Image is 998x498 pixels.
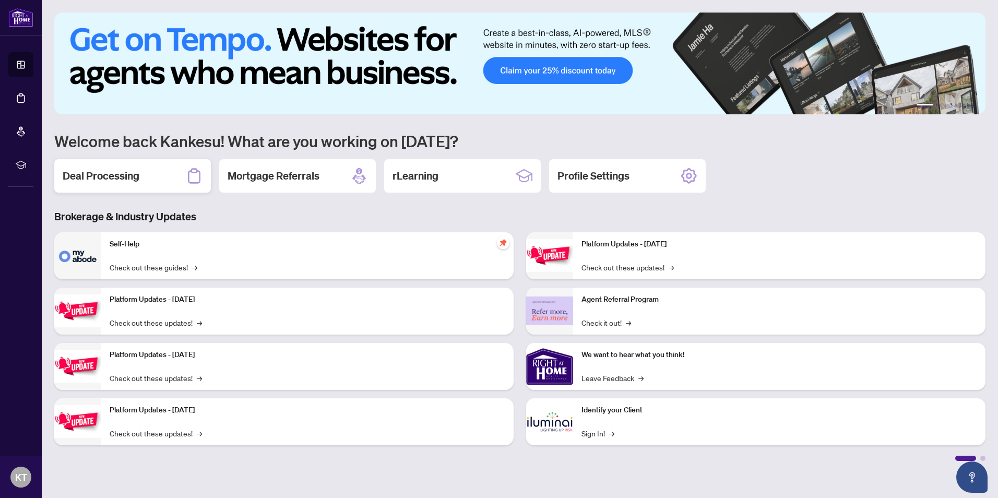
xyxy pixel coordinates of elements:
[192,262,197,273] span: →
[110,428,202,439] a: Check out these updates!→
[669,262,674,273] span: →
[581,372,644,384] a: Leave Feedback→
[526,343,573,390] img: We want to hear what you think!
[581,349,977,361] p: We want to hear what you think!
[609,428,614,439] span: →
[8,8,33,27] img: logo
[228,169,319,183] h2: Mortgage Referrals
[581,405,977,416] p: Identify your Client
[581,262,674,273] a: Check out these updates!→
[54,13,985,114] img: Slide 0
[54,405,101,438] img: Platform Updates - July 8, 2025
[526,239,573,272] img: Platform Updates - June 23, 2025
[54,131,985,151] h1: Welcome back Kankesu! What are you working on [DATE]?
[581,317,631,328] a: Check it out!→
[110,262,197,273] a: Check out these guides!→
[954,104,958,108] button: 4
[110,317,202,328] a: Check out these updates!→
[15,470,27,484] span: KT
[946,104,950,108] button: 3
[110,239,505,250] p: Self-Help
[971,104,975,108] button: 6
[197,372,202,384] span: →
[54,232,101,279] img: Self-Help
[917,104,933,108] button: 1
[638,372,644,384] span: →
[197,428,202,439] span: →
[581,294,977,305] p: Agent Referral Program
[497,236,509,249] span: pushpin
[956,461,988,493] button: Open asap
[110,294,505,305] p: Platform Updates - [DATE]
[581,428,614,439] a: Sign In!→
[393,169,438,183] h2: rLearning
[581,239,977,250] p: Platform Updates - [DATE]
[626,317,631,328] span: →
[937,104,942,108] button: 2
[526,297,573,325] img: Agent Referral Program
[110,405,505,416] p: Platform Updates - [DATE]
[110,349,505,361] p: Platform Updates - [DATE]
[54,209,985,224] h3: Brokerage & Industry Updates
[110,372,202,384] a: Check out these updates!→
[63,169,139,183] h2: Deal Processing
[197,317,202,328] span: →
[54,294,101,327] img: Platform Updates - September 16, 2025
[54,350,101,383] img: Platform Updates - July 21, 2025
[526,398,573,445] img: Identify your Client
[963,104,967,108] button: 5
[557,169,629,183] h2: Profile Settings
